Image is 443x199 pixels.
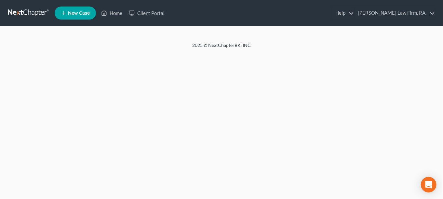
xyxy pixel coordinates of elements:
[126,7,168,19] a: Client Portal
[55,7,96,20] new-legal-case-button: New Case
[332,7,354,19] a: Help
[421,177,436,192] div: Open Intercom Messenger
[98,7,126,19] a: Home
[36,42,407,54] div: 2025 © NextChapterBK, INC
[355,7,435,19] a: [PERSON_NAME] Law Firm, P.A.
